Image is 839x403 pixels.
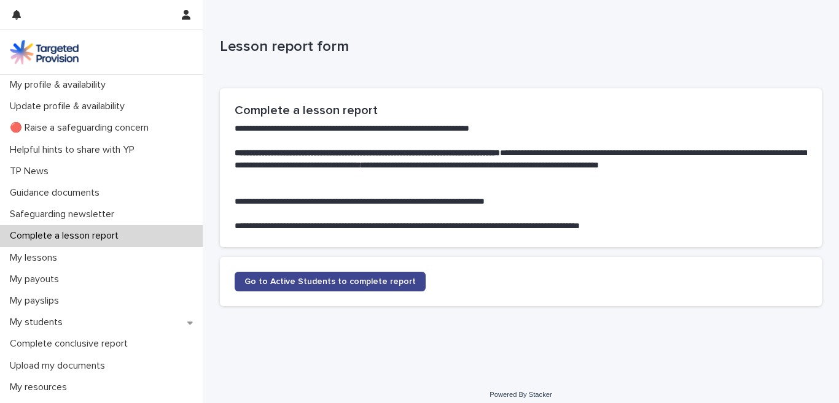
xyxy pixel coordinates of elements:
p: My profile & availability [5,79,115,91]
p: My lessons [5,252,67,264]
a: Powered By Stacker [490,391,552,398]
a: Go to Active Students to complete report [235,272,426,291]
p: TP News [5,166,58,177]
p: Upload my documents [5,360,115,372]
span: Go to Active Students to complete report [244,277,416,286]
p: Safeguarding newsletter [5,209,124,220]
img: M5nRWzHhSzIhMunXDL62 [10,40,79,64]
p: Lesson report form [220,38,817,56]
p: Complete a lesson report [5,230,128,242]
p: 🔴 Raise a safeguarding concern [5,122,158,134]
p: My payouts [5,274,69,285]
p: Guidance documents [5,187,109,199]
p: Update profile & availability [5,101,135,112]
p: Helpful hints to share with YP [5,144,144,156]
p: My students [5,317,72,328]
h2: Complete a lesson report [235,103,807,118]
p: My resources [5,382,77,393]
p: Complete conclusive report [5,338,138,350]
p: My payslips [5,295,69,307]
